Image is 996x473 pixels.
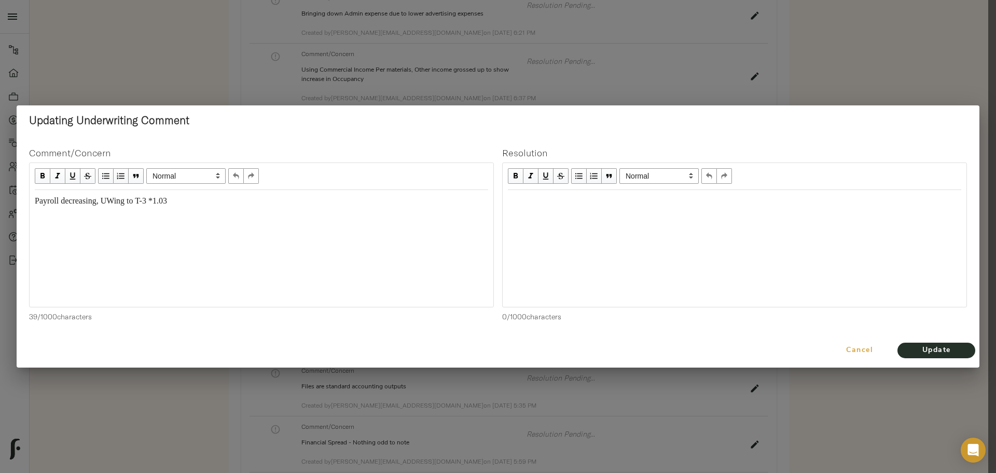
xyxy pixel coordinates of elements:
button: Redo [244,168,259,184]
span: Payroll decreasing, UWing to T-3 *1.03 [35,196,167,205]
button: Cancel [826,337,893,363]
div: Edit text [503,191,966,212]
h2: Updating Underwriting Comment [29,114,967,127]
h4: Resolution [502,147,967,159]
button: Redo [717,168,732,184]
button: Bold [508,168,523,184]
span: Update [908,344,965,357]
div: Edit text [30,191,493,231]
button: Update [897,343,975,358]
button: OL [587,168,602,184]
h4: Comment/Concern [29,147,494,159]
button: Underline [538,168,554,184]
button: Blockquote [602,168,617,184]
button: UL [571,168,587,184]
select: Block type [619,168,699,184]
button: UL [98,168,114,184]
button: Undo [228,168,244,184]
button: Strikethrough [554,168,569,184]
button: Blockquote [129,168,144,184]
span: Normal [146,168,226,184]
span: Cancel [830,344,889,357]
select: Block type [146,168,226,184]
button: Undo [701,168,717,184]
p: 0 / 1000 characters [502,312,967,322]
span: Normal [619,168,699,184]
button: Underline [65,168,80,184]
button: OL [114,168,129,184]
button: Bold [35,168,50,184]
button: Italic [50,168,65,184]
button: Strikethrough [80,168,95,184]
p: 39 / 1000 characters [29,312,494,322]
div: Open Intercom Messenger [961,438,986,463]
button: Italic [523,168,538,184]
